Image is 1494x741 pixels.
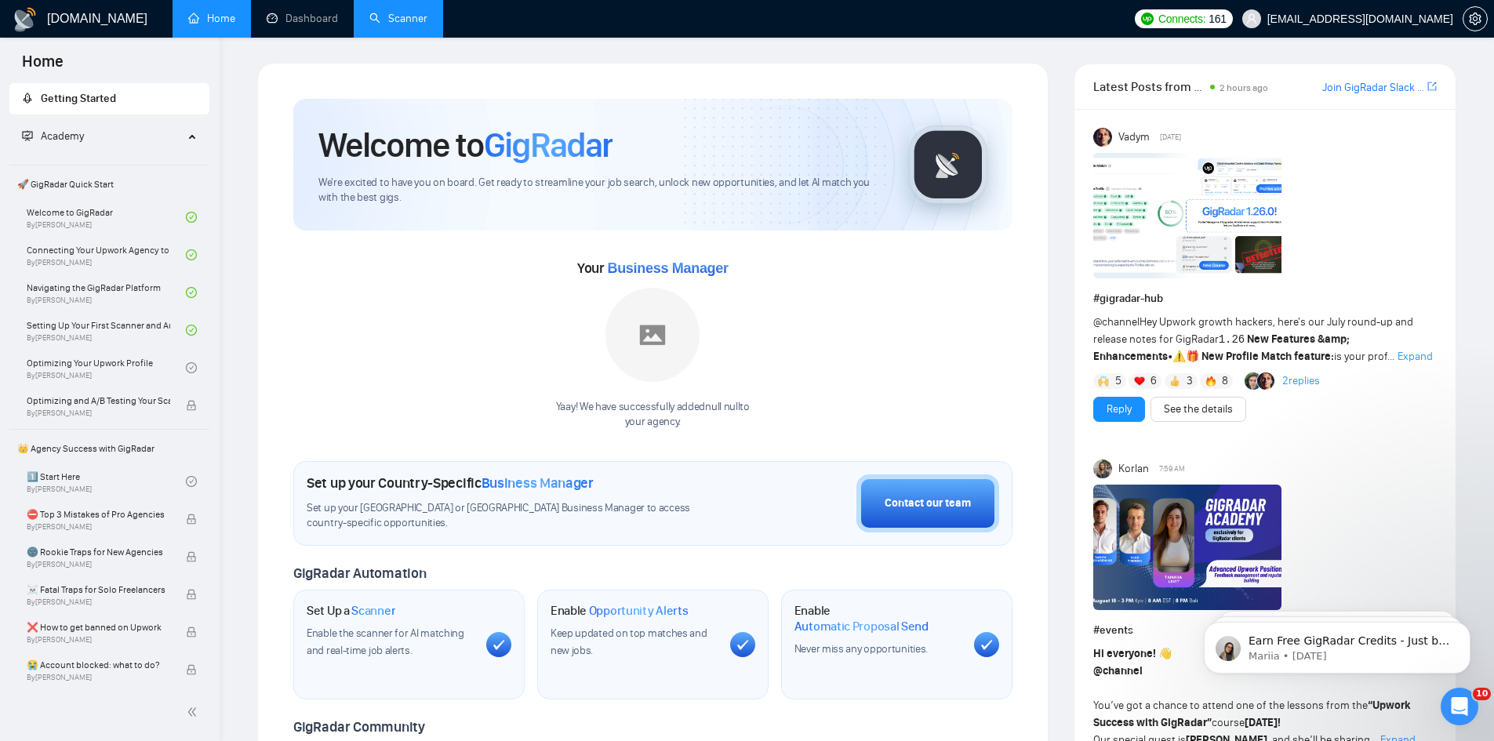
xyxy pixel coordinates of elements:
span: Home [9,50,76,83]
a: 2replies [1282,373,1320,389]
span: GigRadar [484,124,613,166]
button: setting [1463,6,1488,31]
a: See the details [1164,401,1233,418]
span: ☠️ Fatal Traps for Solo Freelancers [27,582,170,598]
a: Reply [1107,401,1132,418]
span: lock [186,589,197,600]
span: 🚀 GigRadar Quick Start [11,169,208,200]
span: ⛔ Top 3 Mistakes of Pro Agencies [27,507,170,522]
span: 6 [1150,373,1157,389]
span: check-circle [186,212,197,223]
span: Optimizing and A/B Testing Your Scanner for Better Results [27,393,170,409]
span: By [PERSON_NAME] [27,673,170,682]
button: Reply [1093,397,1145,422]
span: Connects: [1158,10,1205,27]
span: lock [186,400,197,411]
h1: Enable [551,603,689,619]
span: ⚠️ [1172,350,1186,363]
span: Scanner [351,603,395,619]
span: By [PERSON_NAME] [27,635,170,645]
img: F09ASNL5WRY-GR%20Academy%20-%20Tamara%20Levit.png [1093,485,1281,610]
span: Korlan [1118,460,1149,478]
strong: [DATE]! [1245,716,1281,729]
span: 👋 [1158,647,1172,660]
strong: New Profile Match feature: [1201,350,1334,363]
span: Vadym [1118,129,1150,146]
span: lock [186,664,197,675]
img: 🔥 [1205,376,1216,387]
span: check-circle [186,287,197,298]
span: double-left [187,704,202,720]
span: @channel [1093,315,1140,329]
span: lock [186,627,197,637]
a: Welcome to GigRadarBy[PERSON_NAME] [27,200,186,234]
img: logo [13,7,38,32]
div: Yaay! We have successfully added null null to [556,400,750,430]
img: placeholder.png [605,288,700,382]
span: Set up your [GEOGRAPHIC_DATA] or [GEOGRAPHIC_DATA] Business Manager to access country-specific op... [307,501,722,531]
p: your agency . [556,415,750,430]
img: F09AC4U7ATU-image.png [1093,153,1281,278]
span: Business Manager [607,260,728,276]
a: Connecting Your Upwork Agency to GigRadarBy[PERSON_NAME] [27,238,186,272]
strong: Hi everyone! [1093,647,1156,660]
span: Expand [1398,350,1433,363]
span: Automatic Proposal Send [794,619,929,634]
span: 👑 Agency Success with GigRadar [11,433,208,464]
span: 7:59 AM [1159,462,1185,476]
span: [DATE] [1160,130,1181,144]
a: Setting Up Your First Scanner and Auto-BidderBy[PERSON_NAME] [27,313,186,347]
img: Korlan [1093,459,1112,478]
h1: # events [1093,622,1437,639]
span: By [PERSON_NAME] [27,522,170,532]
span: Opportunity Alerts [589,603,689,619]
span: GigRadar Automation [293,565,426,582]
span: Business Manager [482,474,594,492]
span: user [1246,13,1257,24]
a: searchScanner [369,12,427,25]
span: check-circle [186,249,197,260]
span: 10 [1473,688,1491,700]
a: 1️⃣ Start HereBy[PERSON_NAME] [27,464,186,499]
span: check-circle [186,476,197,487]
span: lock [186,514,197,525]
a: export [1427,79,1437,94]
span: Hey Upwork growth hackers, here's our July round-up and release notes for GigRadar • is your prof... [1093,315,1413,363]
span: By [PERSON_NAME] [27,560,170,569]
span: Academy [22,129,84,143]
span: Latest Posts from the GigRadar Community [1093,77,1205,96]
h1: Welcome to [318,124,613,166]
code: 1.26 [1219,333,1245,346]
img: Vadym [1093,128,1112,147]
span: setting [1463,13,1487,25]
span: rocket [22,93,33,104]
span: Getting Started [41,92,116,105]
a: Optimizing Your Upwork ProfileBy[PERSON_NAME] [27,351,186,385]
span: export [1427,80,1437,93]
a: Join GigRadar Slack Community [1322,79,1424,96]
img: 🙌 [1098,376,1109,387]
span: 🎁 [1186,350,1199,363]
img: upwork-logo.png [1141,13,1154,25]
li: Getting Started [9,83,209,114]
iframe: Intercom live chat [1441,688,1478,725]
div: Contact our team [885,495,971,512]
span: Keep updated on top matches and new jobs. [551,627,707,657]
img: 👍 [1169,376,1180,387]
span: Your [577,260,729,277]
img: gigradar-logo.png [909,125,987,204]
span: 2 hours ago [1220,82,1268,93]
span: 161 [1209,10,1226,27]
span: Enable the scanner for AI matching and real-time job alerts. [307,627,464,657]
span: We're excited to have you on board. Get ready to streamline your job search, unlock new opportuni... [318,176,884,205]
span: check-circle [186,362,197,373]
a: dashboardDashboard [267,12,338,25]
span: By [PERSON_NAME] [27,409,170,418]
span: Academy [41,129,84,143]
span: 8 [1222,373,1228,389]
h1: Enable [794,603,961,634]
